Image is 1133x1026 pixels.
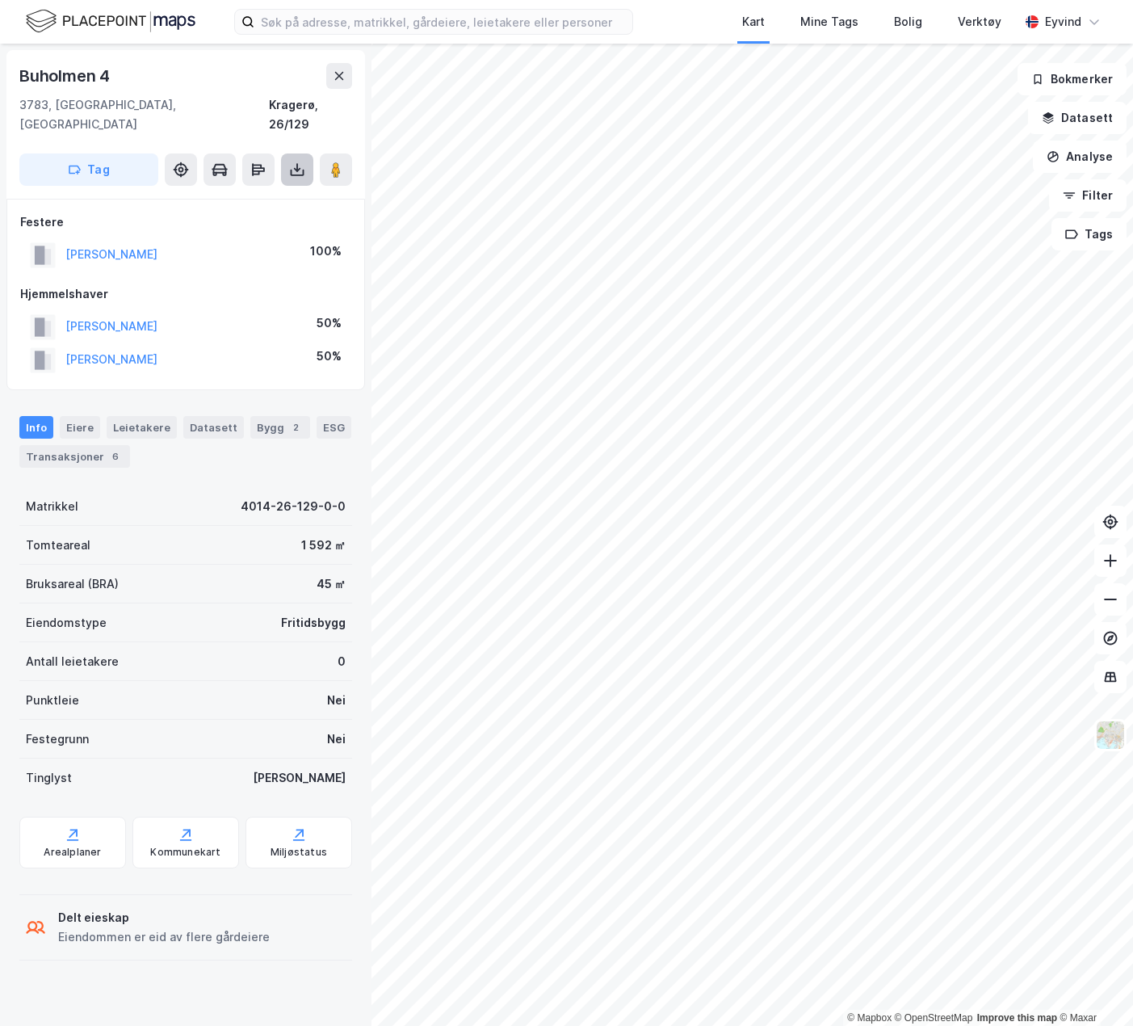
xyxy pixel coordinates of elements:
div: Arealplaner [44,846,101,859]
div: 2 [287,419,304,435]
button: Filter [1049,179,1127,212]
div: Antall leietakere [26,652,119,671]
div: 0 [338,652,346,671]
div: Tomteareal [26,536,90,555]
div: Bygg [250,416,310,439]
img: Z [1095,720,1126,751]
div: Bolig [894,12,922,32]
div: Hjemmelshaver [20,284,351,304]
div: Eiendommen er eid av flere gårdeiere [58,927,270,947]
div: 45 ㎡ [317,574,346,594]
div: Nei [327,730,346,749]
div: ESG [317,416,351,439]
div: Kart [742,12,765,32]
div: Eiere [60,416,100,439]
div: Fritidsbygg [281,613,346,633]
button: Datasett [1028,102,1127,134]
a: OpenStreetMap [895,1012,973,1024]
div: Info [19,416,53,439]
div: 1 592 ㎡ [301,536,346,555]
div: Leietakere [107,416,177,439]
button: Tags [1051,218,1127,250]
button: Tag [19,153,158,186]
div: Datasett [183,416,244,439]
div: 50% [317,347,342,366]
div: [PERSON_NAME] [253,768,346,788]
a: Mapbox [847,1012,892,1024]
div: Bruksareal (BRA) [26,574,119,594]
div: 50% [317,313,342,333]
div: Transaksjoner [19,445,130,468]
div: Kontrollprogram for chat [1052,948,1133,1026]
div: 6 [107,448,124,465]
div: Festere [20,212,351,232]
div: Eiendomstype [26,613,107,633]
input: Søk på adresse, matrikkel, gårdeiere, leietakere eller personer [254,10,632,34]
a: Improve this map [977,1012,1057,1024]
div: Mine Tags [800,12,858,32]
div: Buholmen 4 [19,63,113,89]
div: Verktøy [958,12,1001,32]
div: 100% [310,242,342,261]
div: Kragerø, 26/129 [269,95,352,134]
div: Tinglyst [26,768,72,788]
div: Festegrunn [26,730,89,749]
div: Kommunekart [150,846,220,859]
div: 3783, [GEOGRAPHIC_DATA], [GEOGRAPHIC_DATA] [19,95,269,134]
iframe: Chat Widget [1052,948,1133,1026]
img: logo.f888ab2527a4732fd821a326f86c7f29.svg [26,7,195,36]
div: Delt eieskap [58,908,270,927]
div: 4014-26-129-0-0 [241,497,346,516]
div: Nei [327,691,346,710]
div: Punktleie [26,691,79,710]
button: Bokmerker [1018,63,1127,95]
div: Matrikkel [26,497,78,516]
button: Analyse [1033,141,1127,173]
div: Eyvind [1045,12,1081,32]
div: Miljøstatus [271,846,327,859]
